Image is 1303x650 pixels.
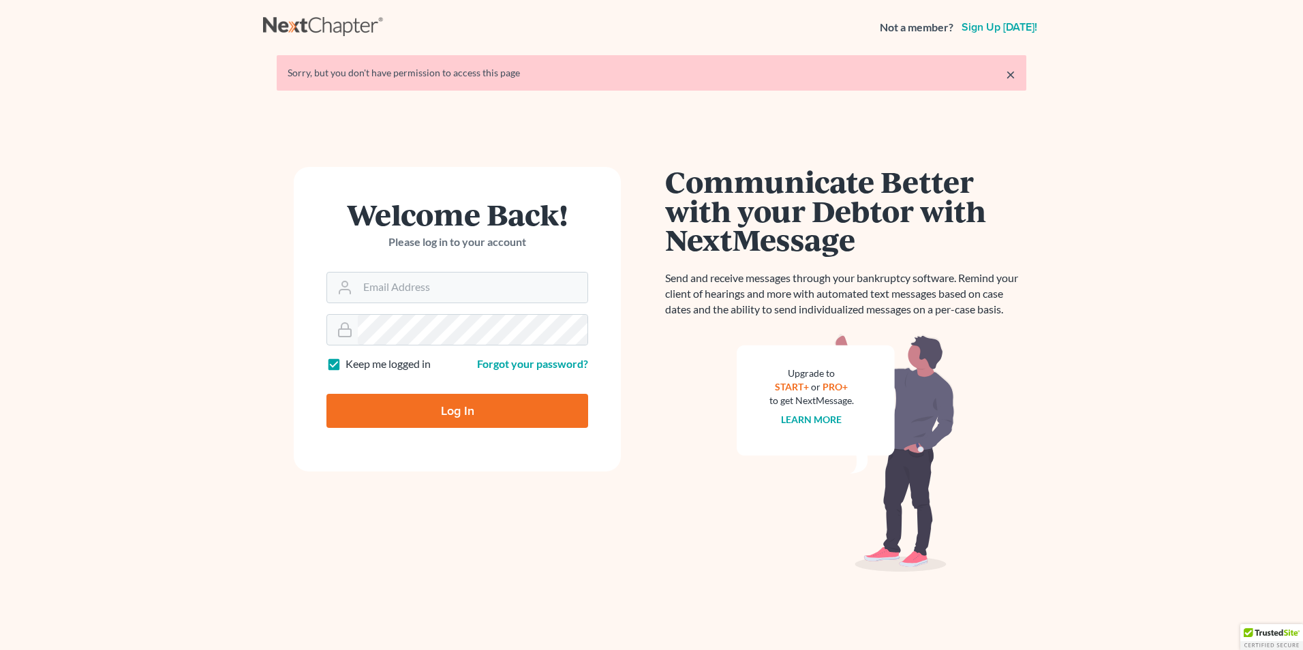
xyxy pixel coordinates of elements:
a: Forgot your password? [477,357,588,370]
h1: Communicate Better with your Debtor with NextMessage [665,167,1026,254]
div: to get NextMessage. [769,394,854,407]
strong: Not a member? [880,20,953,35]
p: Please log in to your account [326,234,588,250]
label: Keep me logged in [346,356,431,372]
a: × [1006,66,1015,82]
img: nextmessage_bg-59042aed3d76b12b5cd301f8e5b87938c9018125f34e5fa2b7a6b67550977c72.svg [737,334,955,572]
a: Learn more [782,414,842,425]
input: Log In [326,394,588,428]
h1: Welcome Back! [326,200,588,229]
a: Sign up [DATE]! [959,22,1040,33]
a: PRO+ [823,381,848,392]
div: TrustedSite Certified [1240,624,1303,650]
div: Sorry, but you don't have permission to access this page [288,66,1015,80]
span: or [812,381,821,392]
div: Upgrade to [769,367,854,380]
input: Email Address [358,273,587,303]
a: START+ [776,381,810,392]
p: Send and receive messages through your bankruptcy software. Remind your client of hearings and mo... [665,270,1026,318]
